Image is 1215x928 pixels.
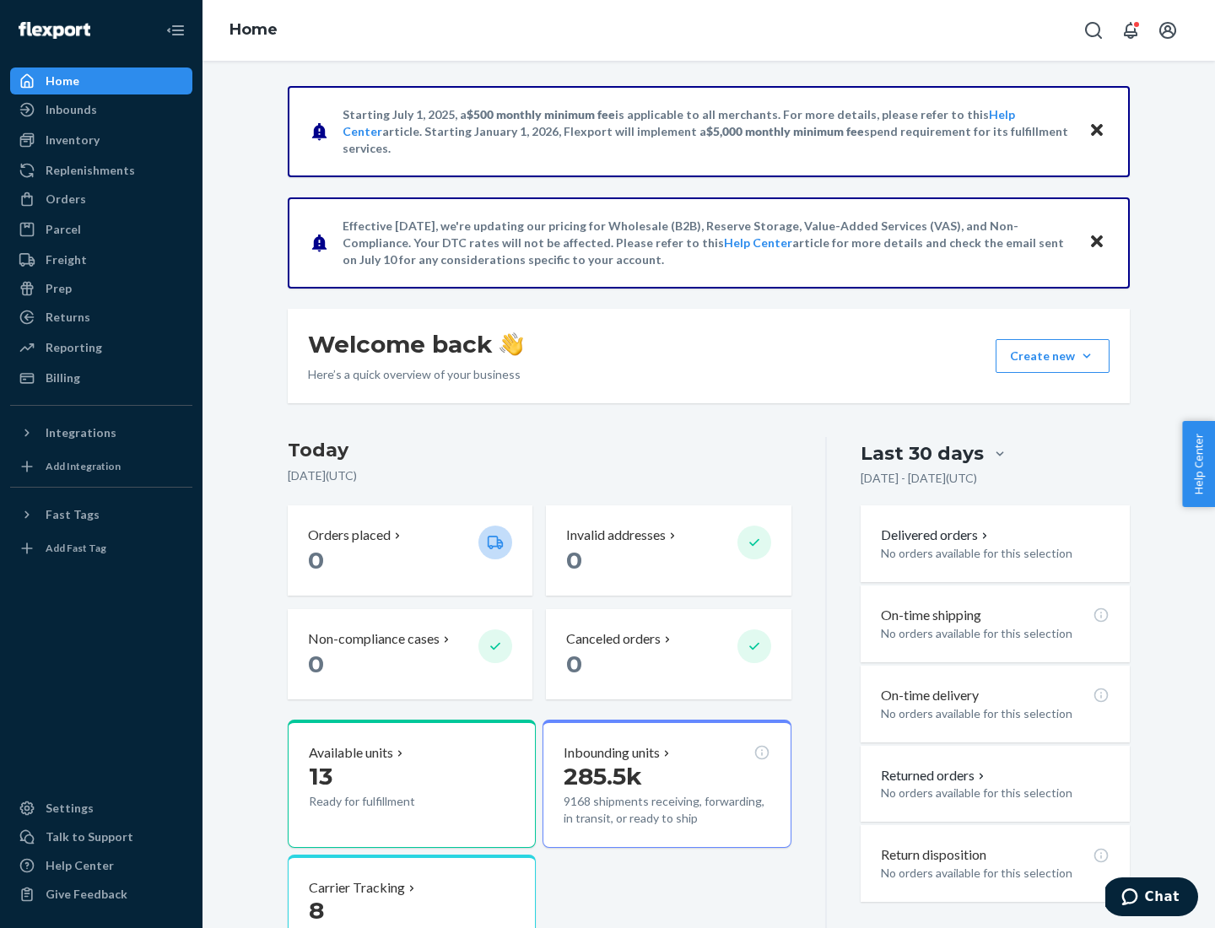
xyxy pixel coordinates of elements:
div: Help Center [46,857,114,874]
p: Ready for fulfillment [309,793,465,810]
a: Settings [10,795,192,822]
p: No orders available for this selection [881,705,1110,722]
p: Here’s a quick overview of your business [308,366,523,383]
p: Orders placed [308,526,391,545]
h3: Today [288,437,791,464]
p: Canceled orders [566,629,661,649]
a: Parcel [10,216,192,243]
p: Carrier Tracking [309,878,405,898]
p: Starting July 1, 2025, a is applicable to all merchants. For more details, please refer to this a... [343,106,1072,157]
button: Integrations [10,419,192,446]
p: Inbounding units [564,743,660,763]
button: Talk to Support [10,823,192,850]
a: Help Center [724,235,792,250]
a: Home [229,20,278,39]
span: 0 [308,546,324,575]
button: Close [1086,230,1108,255]
p: 9168 shipments receiving, forwarding, in transit, or ready to ship [564,793,769,827]
span: 0 [308,650,324,678]
div: Integrations [46,424,116,441]
img: hand-wave emoji [499,332,523,356]
p: Effective [DATE], we're updating our pricing for Wholesale (B2B), Reserve Storage, Value-Added Se... [343,218,1072,268]
button: Help Center [1182,421,1215,507]
p: [DATE] - [DATE] ( UTC ) [861,470,977,487]
button: Returned orders [881,766,988,785]
button: Orders placed 0 [288,505,532,596]
div: Last 30 days [861,440,984,467]
button: Available units13Ready for fulfillment [288,720,536,848]
div: Parcel [46,221,81,238]
div: Give Feedback [46,886,127,903]
span: $5,000 monthly minimum fee [706,124,864,138]
p: Return disposition [881,845,986,865]
div: Add Integration [46,459,121,473]
a: Home [10,67,192,94]
span: 0 [566,546,582,575]
div: Returns [46,309,90,326]
p: On-time shipping [881,606,981,625]
a: Prep [10,275,192,302]
a: Orders [10,186,192,213]
a: Returns [10,304,192,331]
button: Invalid addresses 0 [546,505,791,596]
button: Close Navigation [159,13,192,47]
p: On-time delivery [881,686,979,705]
div: Prep [46,280,72,297]
div: Inbounds [46,101,97,118]
div: Inventory [46,132,100,148]
p: No orders available for this selection [881,545,1110,562]
button: Open notifications [1114,13,1147,47]
a: Freight [10,246,192,273]
div: Reporting [46,339,102,356]
a: Replenishments [10,157,192,184]
a: Add Integration [10,453,192,480]
a: Inbounds [10,96,192,123]
p: [DATE] ( UTC ) [288,467,791,484]
p: Invalid addresses [566,526,666,545]
button: Open account menu [1151,13,1185,47]
div: Billing [46,370,80,386]
button: Inbounding units285.5k9168 shipments receiving, forwarding, in transit, or ready to ship [543,720,791,848]
button: Close [1086,119,1108,143]
button: Open Search Box [1077,13,1110,47]
a: Help Center [10,852,192,879]
p: No orders available for this selection [881,625,1110,642]
a: Billing [10,364,192,391]
img: Flexport logo [19,22,90,39]
button: Non-compliance cases 0 [288,609,532,699]
button: Delivered orders [881,526,991,545]
div: Freight [46,251,87,268]
a: Inventory [10,127,192,154]
button: Create new [996,339,1110,373]
span: 13 [309,762,332,790]
h1: Welcome back [308,329,523,359]
button: Canceled orders 0 [546,609,791,699]
div: Talk to Support [46,828,133,845]
button: Give Feedback [10,881,192,908]
div: Replenishments [46,162,135,179]
p: No orders available for this selection [881,865,1110,882]
div: Fast Tags [46,506,100,523]
p: Non-compliance cases [308,629,440,649]
span: $500 monthly minimum fee [467,107,615,121]
p: Available units [309,743,393,763]
ol: breadcrumbs [216,6,291,55]
span: 0 [566,650,582,678]
span: 8 [309,896,324,925]
div: Settings [46,800,94,817]
div: Home [46,73,79,89]
button: Fast Tags [10,501,192,528]
a: Reporting [10,334,192,361]
iframe: Opens a widget where you can chat to one of our agents [1105,877,1198,920]
p: No orders available for this selection [881,785,1110,801]
div: Add Fast Tag [46,541,106,555]
span: 285.5k [564,762,642,790]
a: Add Fast Tag [10,535,192,562]
div: Orders [46,191,86,208]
